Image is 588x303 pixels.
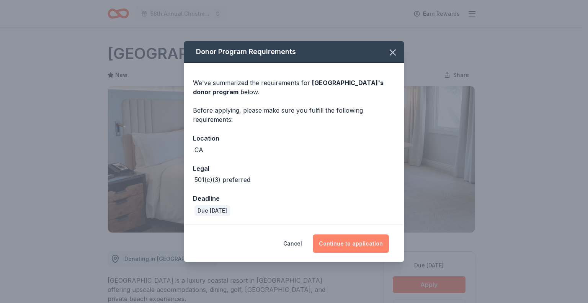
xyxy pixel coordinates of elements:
div: Due [DATE] [194,205,230,216]
button: Cancel [283,234,302,253]
div: Location [193,133,395,143]
div: 501(c)(3) preferred [194,175,250,184]
div: CA [194,145,203,154]
button: Continue to application [313,234,389,253]
div: We've summarized the requirements for below. [193,78,395,97]
div: Donor Program Requirements [184,41,404,63]
div: Legal [193,164,395,174]
div: Deadline [193,193,395,203]
div: Before applying, please make sure you fulfill the following requirements: [193,106,395,124]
